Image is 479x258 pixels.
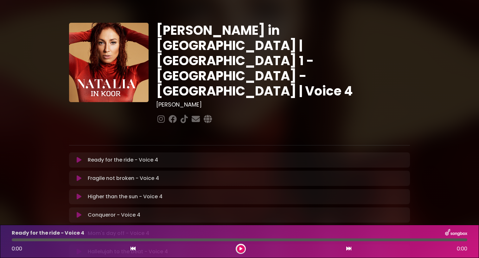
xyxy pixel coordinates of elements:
h1: [PERSON_NAME] in [GEOGRAPHIC_DATA] | [GEOGRAPHIC_DATA] 1 - [GEOGRAPHIC_DATA] - [GEOGRAPHIC_DATA] ... [156,23,410,99]
img: YTVS25JmS9CLUqXqkEhs [69,23,149,102]
p: Ready for the ride - Voice 4 [88,156,158,164]
span: 0:00 [457,245,467,253]
p: Fragile not broken - Voice 4 [88,175,159,182]
p: Conqueror - Voice 4 [88,211,140,219]
img: songbox-logo-white.png [445,229,467,237]
p: Ready for the ride - Voice 4 [12,229,84,237]
span: 0:00 [12,245,22,252]
p: Higher than the sun - Voice 4 [88,193,163,200]
h3: [PERSON_NAME] [156,101,410,108]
